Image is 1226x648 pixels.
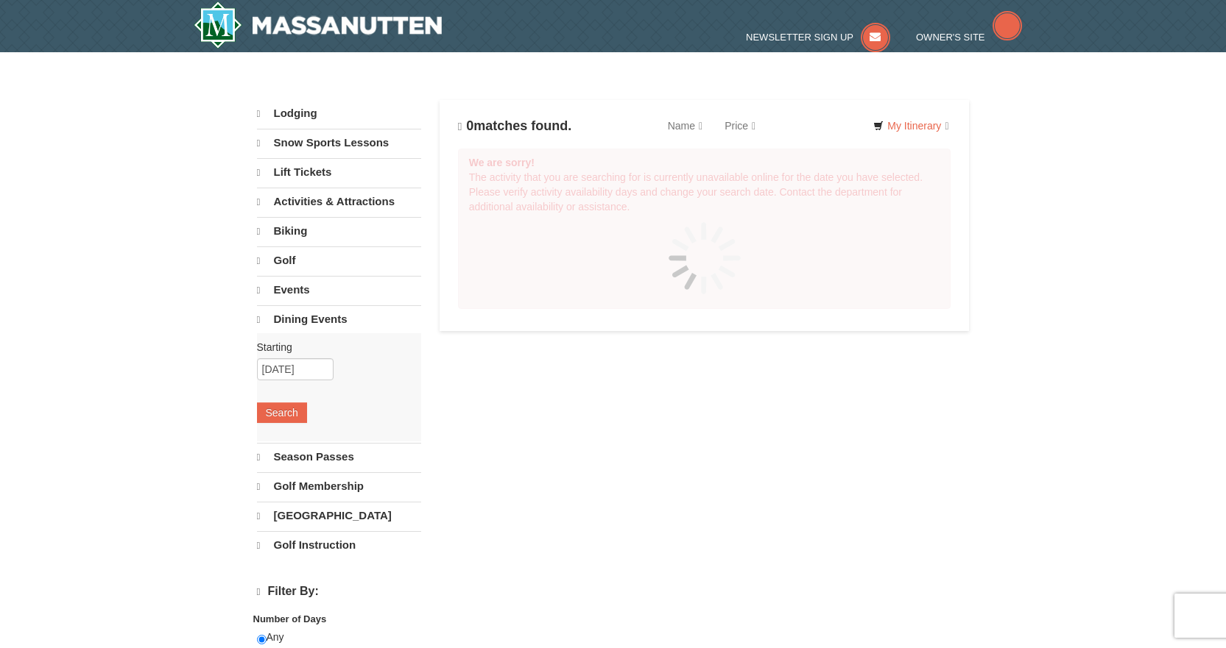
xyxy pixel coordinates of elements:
a: Name [657,111,714,140]
a: Golf Instruction [257,531,421,559]
a: Newsletter Sign Up [746,32,890,43]
span: Owner's Site [916,32,985,43]
a: Golf Membership [257,472,421,500]
strong: We are sorry! [469,157,535,168]
a: Activities & Attractions [257,188,421,216]
div: The activity that you are searching for is currently unavailable online for the date you have sel... [458,149,951,309]
a: Massanutten Resort [194,1,443,49]
img: Massanutten Resort Logo [194,1,443,49]
a: Dining Events [257,305,421,333]
img: spinner.gif [668,221,741,295]
span: Newsletter Sign Up [746,32,853,43]
a: Lift Tickets [257,158,421,186]
strong: Price: (USD $) [257,611,321,622]
label: Starting [257,340,410,355]
a: Golf [257,246,421,274]
a: Season Passes [257,443,421,471]
a: [GEOGRAPHIC_DATA] [257,502,421,530]
h4: Filter By: [257,585,421,599]
a: Biking [257,217,421,245]
a: Lodging [257,100,421,127]
a: Snow Sports Lessons [257,129,421,157]
a: Owner's Site [916,32,1022,43]
strong: Number of Days [253,613,327,624]
button: Search [257,402,307,423]
a: My Itinerary [864,115,958,137]
a: Events [257,276,421,304]
a: Price [714,111,767,140]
